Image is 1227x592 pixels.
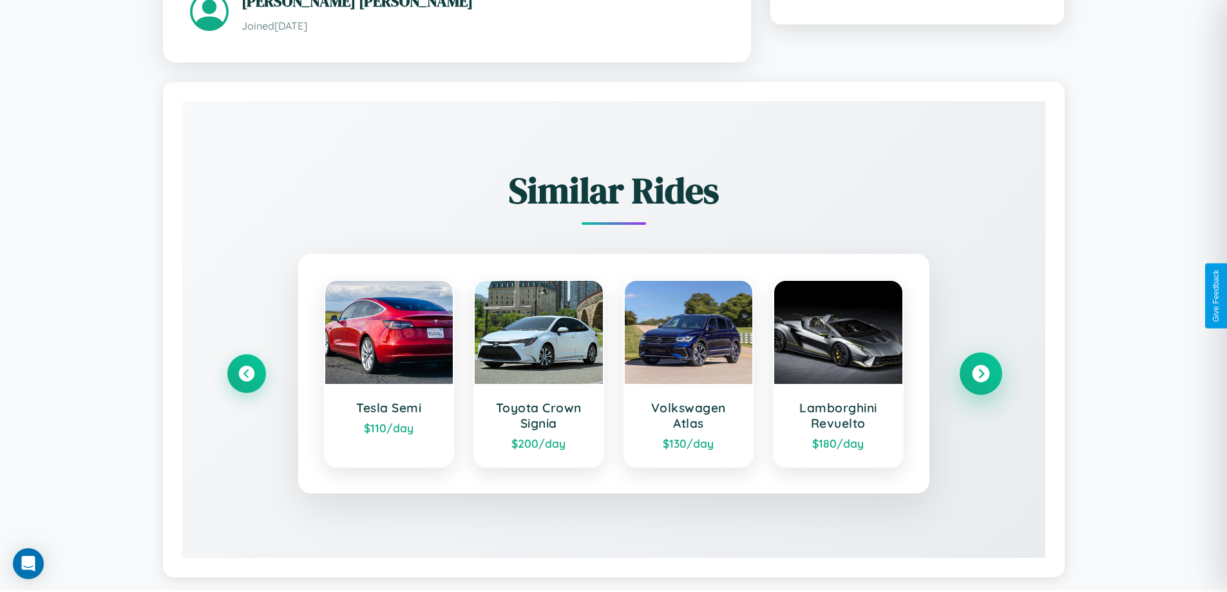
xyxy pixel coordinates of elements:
a: Tesla Semi$110/day [324,280,455,468]
a: Volkswagen Atlas$130/day [623,280,754,468]
a: Toyota Crown Signia$200/day [473,280,604,468]
h3: Tesla Semi [338,400,441,415]
h3: Volkswagen Atlas [638,400,740,431]
div: $ 200 /day [488,436,590,450]
p: Joined [DATE] [242,17,724,35]
h2: Similar Rides [227,166,1000,215]
div: Open Intercom Messenger [13,548,44,579]
div: $ 110 /day [338,421,441,435]
h3: Lamborghini Revuelto [787,400,889,431]
div: $ 130 /day [638,436,740,450]
div: $ 180 /day [787,436,889,450]
h3: Toyota Crown Signia [488,400,590,431]
div: Give Feedback [1212,270,1221,322]
a: Lamborghini Revuelto$180/day [773,280,904,468]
